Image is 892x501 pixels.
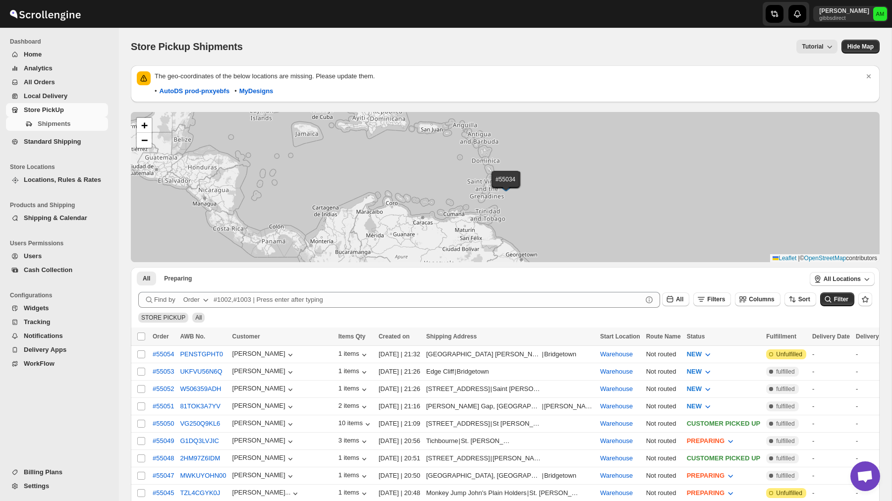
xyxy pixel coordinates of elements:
[426,401,594,411] div: |
[137,118,152,133] a: Zoom in
[796,40,837,54] button: Tutorial
[154,83,236,99] button: AutoDS prod-pnxyebfs
[24,138,81,145] span: Standard Shipping
[776,350,802,358] span: Unfulfilled
[426,349,594,359] div: |
[426,384,490,394] div: [STREET_ADDRESS]
[6,61,108,75] button: Analytics
[153,402,174,410] div: #55051
[646,349,681,359] div: Not routed
[379,384,420,394] div: [DATE] | 21:26
[154,295,175,305] span: Find by
[687,402,702,410] span: NEW
[232,471,295,481] button: [PERSON_NAME]
[500,179,515,190] img: Marker
[6,315,108,329] button: Tracking
[804,255,846,262] a: OpenStreetMap
[770,254,880,263] div: © contributors
[24,468,62,476] span: Billing Plans
[338,350,369,360] button: 1 items
[499,180,513,191] img: Marker
[681,346,719,362] button: NEW
[646,333,681,340] span: Route Name
[426,436,594,446] div: |
[687,453,761,463] div: CUSTOMER PICKED UP
[646,488,681,498] div: Not routed
[153,350,174,358] button: #55054
[426,488,527,498] div: Monkey Jump John's Plain Holders
[646,401,681,411] div: Not routed
[155,71,864,81] p: The geo-coordinates of the below locations are missing. Please update them.
[600,454,633,462] button: Warehouse
[876,11,885,17] text: AM
[143,275,150,282] span: All
[338,437,369,446] div: 3 items
[681,433,741,449] button: PREPARING
[137,133,152,148] a: Zoom out
[338,402,369,412] button: 2 items
[812,453,850,463] div: -
[841,40,880,54] button: Map action label
[646,453,681,463] div: Not routed
[426,384,594,394] div: |
[338,333,366,340] span: Items Qty
[141,134,148,146] span: −
[819,15,869,21] p: gibbsdirect
[338,489,369,499] button: 1 items
[232,489,301,499] button: [PERSON_NAME]...
[153,472,174,479] button: #55047
[457,367,489,377] div: Bridgetown
[426,367,454,377] div: Edge Cliff
[153,454,174,462] div: #55048
[600,489,633,497] button: Warehouse
[862,69,876,83] button: Dismiss notification
[24,332,63,339] span: Notifications
[426,419,594,429] div: |
[493,419,543,429] div: St [PERSON_NAME]
[681,468,741,484] button: PREPARING
[232,367,295,377] div: [PERSON_NAME]
[426,471,594,481] div: |
[153,489,174,497] div: #55045
[10,291,112,299] span: Configurations
[10,163,112,171] span: Store Locations
[812,471,850,481] div: -
[232,437,295,446] div: [PERSON_NAME]
[24,214,87,222] span: Shipping & Calendar
[232,385,295,394] div: [PERSON_NAME]
[153,368,174,375] button: #55053
[24,318,50,326] span: Tracking
[812,436,850,446] div: -
[379,349,420,359] div: [DATE] | 21:32
[24,252,42,260] span: Users
[600,385,633,392] button: Warehouse
[600,472,633,479] button: Warehouse
[24,78,55,86] span: All Orders
[379,453,420,463] div: [DATE] | 20:51
[810,272,875,286] button: All Locations
[153,385,174,392] div: #55052
[379,419,420,429] div: [DATE] | 21:09
[379,471,420,481] div: [DATE] | 20:50
[776,420,794,428] span: fulfilled
[10,239,112,247] span: Users Permissions
[6,211,108,225] button: Shipping & Calendar
[687,333,705,340] span: Status
[338,385,369,394] button: 1 items
[379,488,420,498] div: [DATE] | 20:48
[766,333,796,340] span: Fulfillment
[214,292,642,308] input: #1002,#1003 | Press enter after typing
[10,201,112,209] span: Products and Shipping
[776,385,794,393] span: fulfilled
[180,350,223,358] button: PENSTGPHT0
[8,1,82,26] img: ScrollEngine
[141,119,148,131] span: +
[6,357,108,371] button: WorkFlow
[600,350,633,358] button: Warehouse
[232,350,295,360] div: [PERSON_NAME]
